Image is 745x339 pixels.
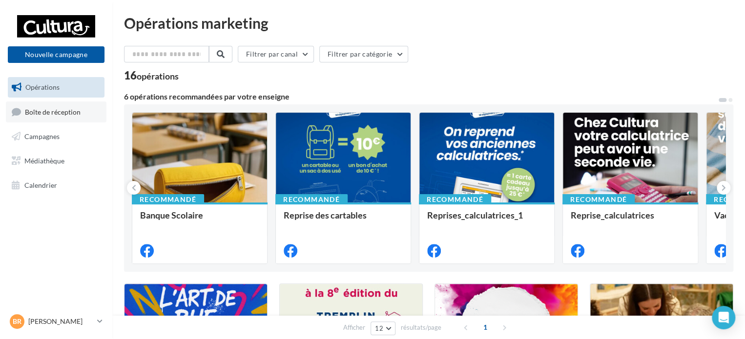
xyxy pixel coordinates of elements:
[8,312,104,331] a: Br [PERSON_NAME]
[427,210,546,230] div: Reprises_calculatrices_1
[419,194,491,205] div: Recommandé
[25,107,81,116] span: Boîte de réception
[319,46,408,62] button: Filtrer par catégorie
[477,319,493,335] span: 1
[24,180,57,189] span: Calendrier
[24,132,60,140] span: Campagnes
[6,126,106,147] a: Campagnes
[6,151,106,171] a: Médiathèque
[132,194,204,205] div: Recommandé
[140,210,259,230] div: Banque Scolaire
[124,93,718,100] div: 6 opérations recommandées par votre enseigne
[375,324,383,332] span: 12
[6,175,106,196] a: Calendrier
[238,46,314,62] button: Filtrer par canal
[562,194,635,205] div: Recommandé
[6,77,106,98] a: Opérations
[284,210,403,230] div: Reprise des cartables
[13,317,21,326] span: Br
[371,321,395,335] button: 12
[6,101,106,122] a: Boîte de réception
[137,72,179,80] div: opérations
[571,210,690,230] div: Reprise_calculatrices
[275,194,348,205] div: Recommandé
[124,70,179,81] div: 16
[401,323,441,332] span: résultats/page
[712,306,735,329] div: Open Intercom Messenger
[124,16,733,30] div: Opérations marketing
[25,83,60,91] span: Opérations
[24,157,64,165] span: Médiathèque
[28,317,93,326] p: [PERSON_NAME]
[343,323,365,332] span: Afficher
[8,46,104,63] button: Nouvelle campagne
